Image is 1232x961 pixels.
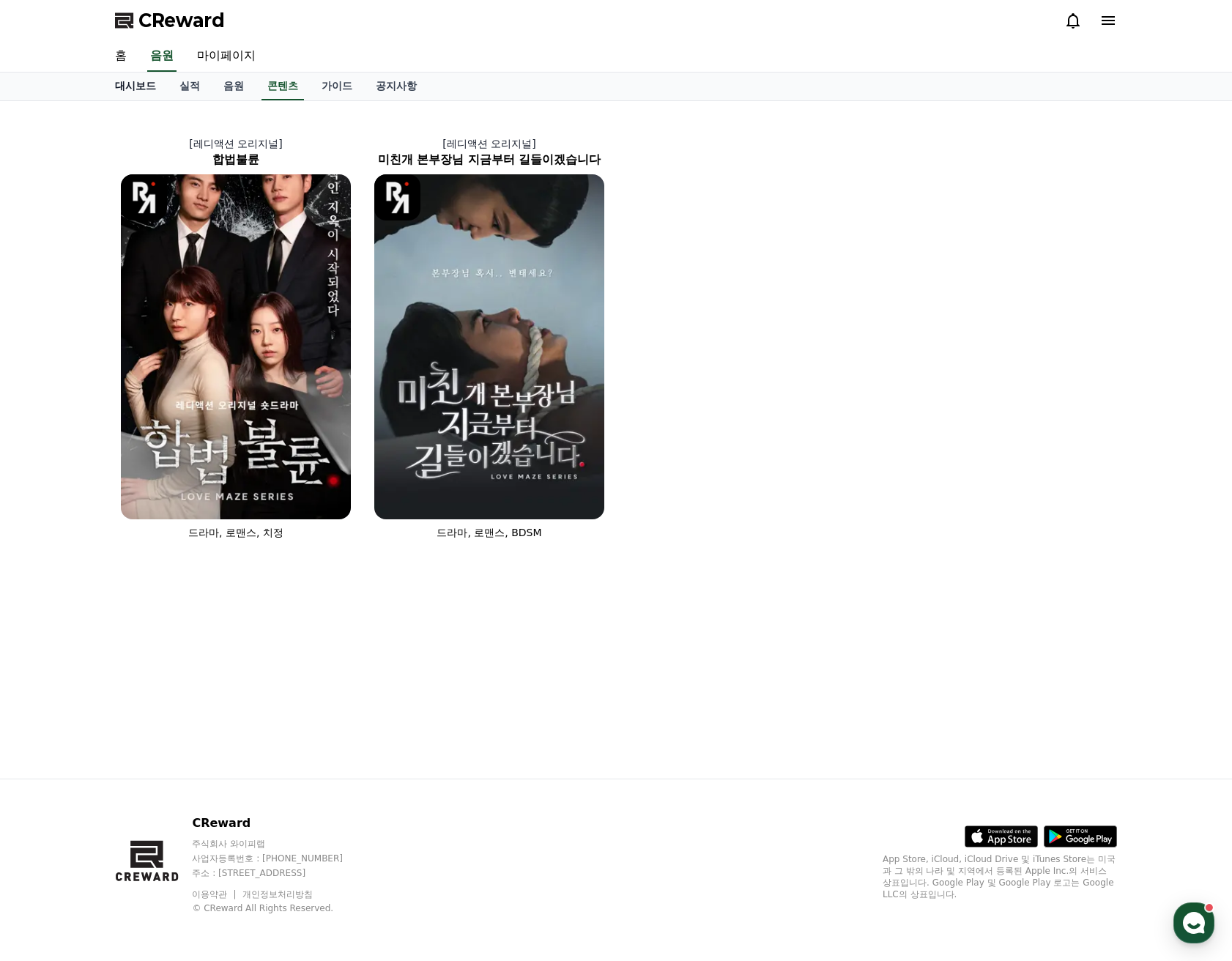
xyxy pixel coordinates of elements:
a: 음원 [212,73,256,100]
span: 드라마, 로맨스, 치정 [188,527,283,538]
span: 대화 [134,487,152,499]
a: 이용약관 [192,889,238,899]
a: 가이드 [310,73,364,100]
a: CReward [115,9,225,32]
p: App Store, iCloud, iCloud Drive 및 iTunes Store는 미국과 그 밖의 나라 및 지역에서 등록된 Apple Inc.의 서비스 상표입니다. Goo... [883,853,1117,900]
img: [object Object] Logo [121,174,167,220]
p: © CReward All Rights Reserved. [192,902,371,914]
a: 실적 [168,73,212,100]
p: 주식회사 와이피랩 [192,838,371,850]
p: CReward [192,815,371,832]
img: 미친개 본부장님 지금부터 길들이겠습니다 [374,174,604,519]
p: 주소 : [STREET_ADDRESS] [192,867,371,879]
a: 홈 [4,464,97,501]
a: 대화 [97,464,189,501]
h2: 미친개 본부장님 지금부터 길들이겠습니다 [363,151,616,168]
a: 설정 [189,464,281,501]
img: [object Object] Logo [374,174,420,220]
p: 사업자등록번호 : [PHONE_NUMBER] [192,853,371,864]
a: 개인정보처리방침 [242,889,313,899]
a: [레디액션 오리지널] 합법불륜 합법불륜 [object Object] Logo 드라마, 로맨스, 치정 [109,125,363,552]
img: 합법불륜 [121,174,351,519]
h2: 합법불륜 [109,151,363,168]
a: 음원 [147,41,177,72]
span: CReward [138,9,225,32]
p: [레디액션 오리지널] [363,136,616,151]
a: [레디액션 오리지널] 미친개 본부장님 지금부터 길들이겠습니다 미친개 본부장님 지금부터 길들이겠습니다 [object Object] Logo 드라마, 로맨스, BDSM [363,125,616,552]
span: 홈 [46,486,55,498]
span: 설정 [226,486,244,498]
span: 드라마, 로맨스, BDSM [437,527,541,538]
a: 콘텐츠 [261,73,304,100]
a: 대시보드 [103,73,168,100]
p: [레디액션 오리지널] [109,136,363,151]
a: 마이페이지 [185,41,267,72]
a: 공지사항 [364,73,428,100]
a: 홈 [103,41,138,72]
